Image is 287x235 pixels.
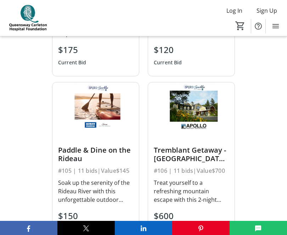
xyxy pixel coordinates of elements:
button: Sign Up [251,5,283,16]
div: #105 | 11 bids | Value $145 [58,166,133,176]
div: Treat yourself to a refreshing mountain escape with this 2-night stay at the elegant [GEOGRAPHIC_... [154,178,229,204]
button: Log In [221,5,248,16]
img: Paddle & Dine on the Rideau [52,82,139,131]
div: $600 [154,210,182,222]
span: Log In [226,6,242,15]
span: Sign Up [257,6,277,15]
div: Soak up the serenity of the Rideau River with this unforgettable outdoor experience for two. This... [58,178,133,204]
div: Tremblant Getaway - [GEOGRAPHIC_DATA] Escape [154,146,229,163]
div: $120 [154,43,182,56]
div: $150 [58,210,86,222]
button: Cart [234,19,247,32]
button: Menu [269,19,283,33]
button: X [57,221,115,235]
img: Tremblant Getaway - Chateau Beauvallon Escape [148,82,235,131]
div: Paddle & Dine on the Rideau [58,146,133,163]
button: SMS [230,221,287,235]
div: Current Bid [58,56,86,69]
div: #106 | 11 bids | Value $700 [154,166,229,176]
button: Help [251,19,265,33]
button: LinkedIn [115,221,172,235]
div: $175 [58,43,86,56]
img: QCH Foundation's Logo [4,5,51,31]
button: Pinterest [172,221,230,235]
div: Current Bid [154,56,182,69]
